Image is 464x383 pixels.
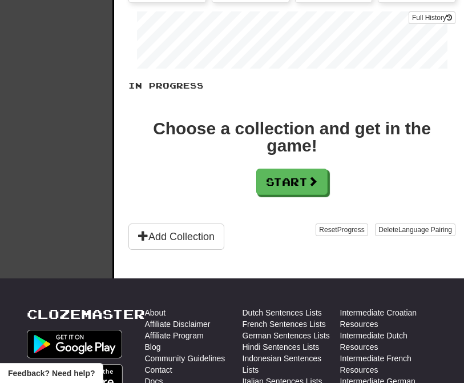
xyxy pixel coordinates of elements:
[256,169,328,195] button: Start
[145,353,225,364] a: Community Guidelines
[409,11,455,24] a: Full History
[337,226,365,234] span: Progress
[243,353,340,376] a: Indonesian Sentences Lists
[8,368,95,379] span: Open feedback widget
[128,120,455,154] div: Choose a collection and get in the game!
[243,307,322,318] a: Dutch Sentences Lists
[243,341,320,353] a: Hindi Sentences Lists
[243,330,330,341] a: German Sentences Lists
[27,307,145,321] a: Clozemaster
[145,307,166,318] a: About
[340,330,438,353] a: Intermediate Dutch Resources
[398,226,452,234] span: Language Pairing
[128,224,224,250] button: Add Collection
[145,330,204,341] a: Affiliate Program
[145,341,161,353] a: Blog
[243,318,326,330] a: French Sentences Lists
[316,224,368,236] button: ResetProgress
[375,224,455,236] button: DeleteLanguage Pairing
[145,318,211,330] a: Affiliate Disclaimer
[145,364,172,376] a: Contact
[128,80,455,91] p: In Progress
[340,353,438,376] a: Intermediate French Resources
[340,307,438,330] a: Intermediate Croatian Resources
[27,330,123,358] img: Get it on Google Play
